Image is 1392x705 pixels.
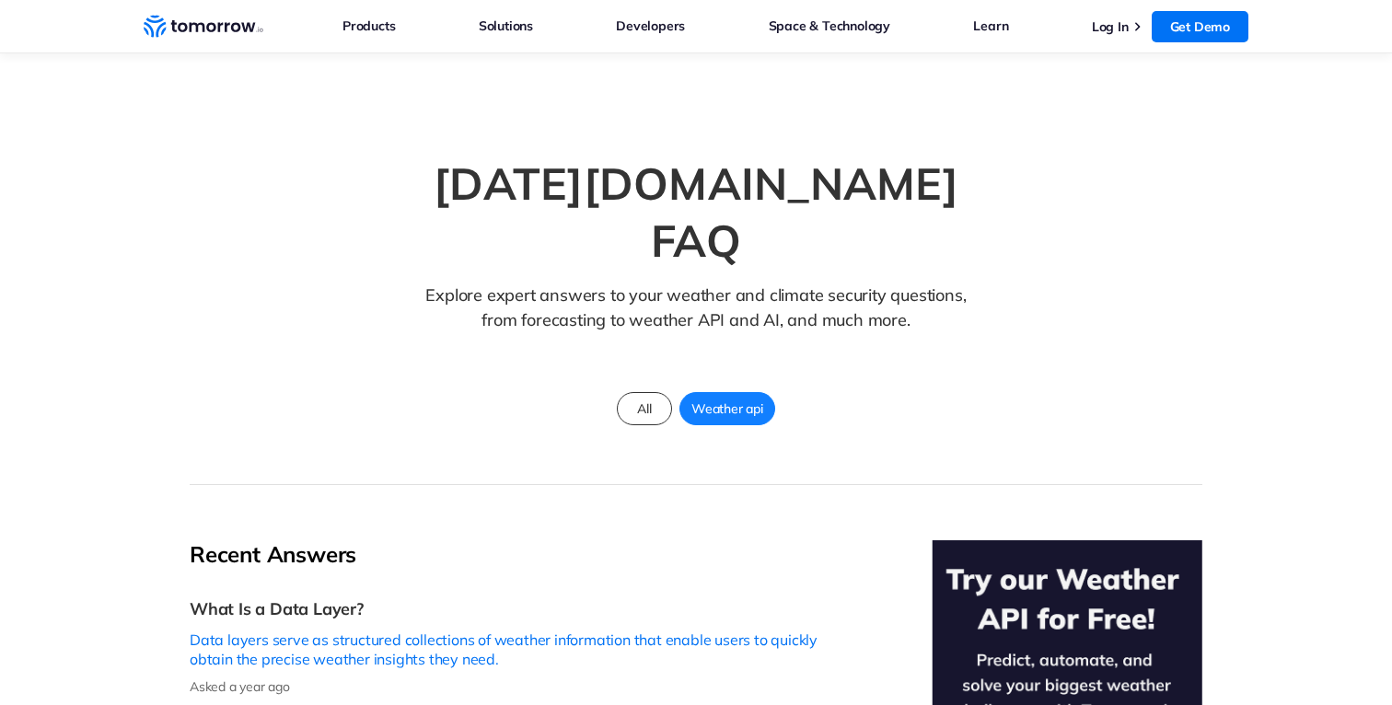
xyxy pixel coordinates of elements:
h1: [DATE][DOMAIN_NAME] FAQ [383,155,1009,270]
p: Asked a year ago [190,678,821,695]
a: Log In [1092,18,1129,35]
a: Home link [144,13,263,40]
a: Developers [616,14,685,38]
a: Learn [973,14,1008,38]
a: Space & Technology [769,14,890,38]
p: Explore expert answers to your weather and climate security questions, from forecasting to weathe... [418,283,975,361]
h2: Recent Answers [190,540,821,569]
p: Data layers serve as structured collections of weather information that enable users to quickly o... [190,630,821,669]
h3: What Is a Data Layer? [190,598,821,619]
a: All [617,392,672,425]
a: Products [342,14,395,38]
a: Weather api [679,392,775,425]
a: Solutions [479,14,533,38]
a: Get Demo [1152,11,1248,42]
span: Weather api [680,397,774,421]
span: All [626,397,662,421]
